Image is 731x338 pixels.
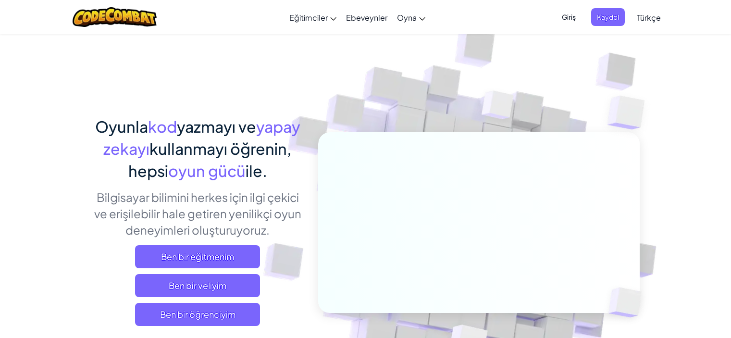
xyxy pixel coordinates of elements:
span: oyun gücü [168,161,246,180]
img: Overlap cubes [588,72,671,153]
a: Türkçe [632,4,666,30]
p: Bilgisayar bilimini herkes için ilgi çekici ve erişilebilir hale getiren yenilikçi oyun deneyimle... [92,189,304,238]
span: Oyna [397,13,417,23]
img: CodeCombat logo [73,7,157,27]
span: ile. [246,161,267,180]
span: Eğitimciler [289,13,328,23]
img: Overlap cubes [592,267,664,338]
button: Ben bir öğrenciyim [135,303,260,326]
a: Oyna [392,4,430,30]
span: kod [148,117,177,136]
img: Overlap cubes [463,72,533,143]
button: Kaydol [591,8,625,26]
a: Ben bir eğitmenim [135,245,260,268]
button: Giriş [556,8,582,26]
a: Ebeveynler [341,4,392,30]
span: Oyunla [95,117,148,136]
span: yazmayı ve [177,117,256,136]
span: kullanmayı öğrenin, hepsi [128,139,292,180]
a: Ben bir veliyim [135,274,260,297]
a: Eğitimciler [285,4,341,30]
span: Türkçe [637,13,661,23]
